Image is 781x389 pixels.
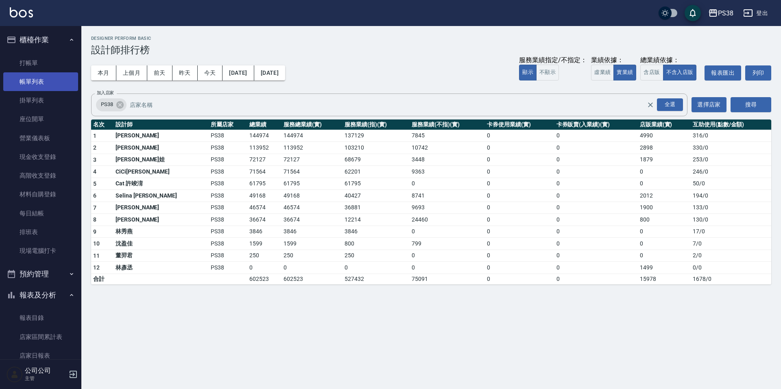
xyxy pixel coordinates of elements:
[96,98,127,111] div: PS38
[281,250,343,262] td: 250
[485,262,554,274] td: 0
[3,129,78,148] a: 營業儀表板
[343,142,410,154] td: 103210
[3,285,78,306] button: 報表及分析
[254,65,285,80] button: [DATE]
[147,65,172,80] button: 前天
[93,240,100,247] span: 10
[113,250,209,262] td: 董羿君
[485,178,554,190] td: 0
[113,178,209,190] td: Cat 許竣淯
[3,263,78,285] button: 預約管理
[691,120,771,130] th: 互助使用(點數/金額)
[410,142,485,154] td: 10742
[93,228,96,235] span: 9
[3,309,78,327] a: 報表目錄
[93,144,96,151] span: 2
[93,252,100,259] span: 11
[554,202,638,214] td: 0
[410,178,485,190] td: 0
[410,166,485,178] td: 9363
[93,216,96,223] span: 8
[247,178,281,190] td: 61795
[3,241,78,260] a: 現場電腦打卡
[410,250,485,262] td: 0
[91,44,771,56] h3: 設計師排行榜
[247,214,281,226] td: 36674
[113,202,209,214] td: [PERSON_NAME]
[554,226,638,238] td: 0
[3,328,78,346] a: 店家區間累計表
[343,166,410,178] td: 62201
[691,262,771,274] td: 0 / 0
[91,120,771,285] table: a dense table
[554,274,638,284] td: 0
[343,154,410,166] td: 68679
[638,250,691,262] td: 0
[91,65,116,80] button: 本月
[281,166,343,178] td: 71564
[209,202,248,214] td: PS38
[96,100,118,109] span: PS38
[281,178,343,190] td: 61795
[281,214,343,226] td: 36674
[343,262,410,274] td: 0
[3,110,78,128] a: 座位開單
[685,5,701,21] button: save
[343,190,410,202] td: 40427
[657,98,683,111] div: 全選
[691,238,771,250] td: 7 / 0
[485,214,554,226] td: 0
[281,142,343,154] td: 113952
[3,346,78,365] a: 店家日報表
[93,192,96,199] span: 6
[3,72,78,91] a: 帳單列表
[740,6,771,21] button: 登出
[209,238,248,250] td: PS38
[247,274,281,284] td: 602523
[536,65,559,80] button: 不顯示
[281,120,343,130] th: 服務總業績(實)
[93,264,100,271] span: 12
[343,120,410,130] th: 服務業績(指)(實)
[343,226,410,238] td: 3846
[638,130,691,142] td: 4990
[485,238,554,250] td: 0
[613,65,636,80] button: 實業績
[247,120,281,130] th: 總業績
[343,274,410,284] td: 527432
[485,250,554,262] td: 0
[485,130,554,142] td: 0
[113,214,209,226] td: [PERSON_NAME]
[554,166,638,178] td: 0
[209,166,248,178] td: PS38
[691,130,771,142] td: 316 / 0
[247,202,281,214] td: 46574
[93,133,96,139] span: 1
[281,226,343,238] td: 3846
[691,190,771,202] td: 194 / 0
[247,238,281,250] td: 1599
[281,202,343,214] td: 46574
[247,142,281,154] td: 113952
[691,274,771,284] td: 1678 / 0
[645,99,656,111] button: Clear
[691,250,771,262] td: 2 / 0
[705,65,741,80] button: 報表匯出
[705,5,737,22] button: PS38
[485,226,554,238] td: 0
[3,148,78,166] a: 現金收支登錄
[281,274,343,284] td: 602523
[554,262,638,274] td: 0
[281,238,343,250] td: 1599
[113,166,209,178] td: CiCi[PERSON_NAME]
[410,202,485,214] td: 9693
[3,29,78,50] button: 櫃檯作業
[209,226,248,238] td: PS38
[410,238,485,250] td: 799
[3,91,78,110] a: 掛單列表
[638,154,691,166] td: 1879
[554,238,638,250] td: 0
[3,204,78,223] a: 每日結帳
[554,214,638,226] td: 0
